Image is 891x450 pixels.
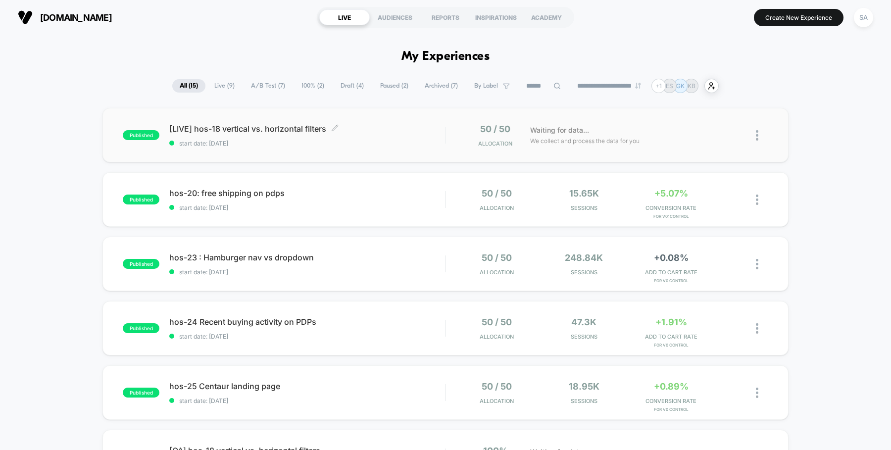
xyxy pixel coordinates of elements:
[666,82,673,90] p: ES
[543,204,625,211] span: Sessions
[630,204,712,211] span: CONVERSION RATE
[123,388,159,398] span: published
[401,50,490,64] h1: My Experiences
[654,381,689,392] span: +0.89%
[417,79,465,93] span: Archived ( 7 )
[754,9,843,26] button: Create New Experience
[123,259,159,269] span: published
[123,323,159,333] span: published
[480,124,510,134] span: 50 / 50
[482,252,512,263] span: 50 / 50
[482,317,512,327] span: 50 / 50
[373,79,416,93] span: Paused ( 2 )
[471,9,521,25] div: INSPIRATIONS
[521,9,572,25] div: ACADEMY
[630,407,712,412] span: for v0 control
[630,398,712,404] span: CONVERSION RATE
[123,195,159,204] span: published
[854,8,873,27] div: SA
[18,10,33,25] img: Visually logo
[333,79,371,93] span: Draft ( 4 )
[169,397,445,404] span: start date: [DATE]
[756,388,758,398] img: close
[172,79,205,93] span: All ( 15 )
[688,82,695,90] p: KB
[480,333,514,340] span: Allocation
[482,188,512,199] span: 50 / 50
[543,398,625,404] span: Sessions
[635,83,641,89] img: end
[480,204,514,211] span: Allocation
[630,269,712,276] span: ADD TO CART RATE
[169,204,445,211] span: start date: [DATE]
[370,9,420,25] div: AUDIENCES
[756,130,758,141] img: close
[651,79,666,93] div: + 1
[630,333,712,340] span: ADD TO CART RATE
[40,12,112,23] span: [DOMAIN_NAME]
[565,252,603,263] span: 248.84k
[756,323,758,334] img: close
[169,188,445,198] span: hos-20: free shipping on pdps
[169,317,445,327] span: hos-24 Recent buying activity on PDPs
[654,188,688,199] span: +5.07%
[207,79,242,93] span: Live ( 9 )
[630,278,712,283] span: for v0 control
[569,381,599,392] span: 18.95k
[630,343,712,348] span: for v0 control
[630,214,712,219] span: for v0: control
[851,7,876,28] button: SA
[569,188,599,199] span: 15.65k
[420,9,471,25] div: REPORTS
[655,317,687,327] span: +1.91%
[244,79,293,93] span: A/B Test ( 7 )
[571,317,596,327] span: 47.3k
[676,82,685,90] p: GK
[530,125,589,136] span: Waiting for data...
[319,9,370,25] div: LIVE
[480,269,514,276] span: Allocation
[123,130,159,140] span: published
[654,252,689,263] span: +0.08%
[169,268,445,276] span: start date: [DATE]
[169,252,445,262] span: hos-23 : Hamburger nav vs dropdown
[474,82,498,90] span: By Label
[482,381,512,392] span: 50 / 50
[169,381,445,391] span: hos-25 Centaur landing page
[15,9,115,25] button: [DOMAIN_NAME]
[756,195,758,205] img: close
[480,398,514,404] span: Allocation
[530,136,640,146] span: We collect and process the data for you
[169,124,445,134] span: [LIVE] hos-18 vertical vs. horizontal filters
[543,333,625,340] span: Sessions
[478,140,512,147] span: Allocation
[543,269,625,276] span: Sessions
[756,259,758,269] img: close
[169,333,445,340] span: start date: [DATE]
[294,79,332,93] span: 100% ( 2 )
[169,140,445,147] span: start date: [DATE]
